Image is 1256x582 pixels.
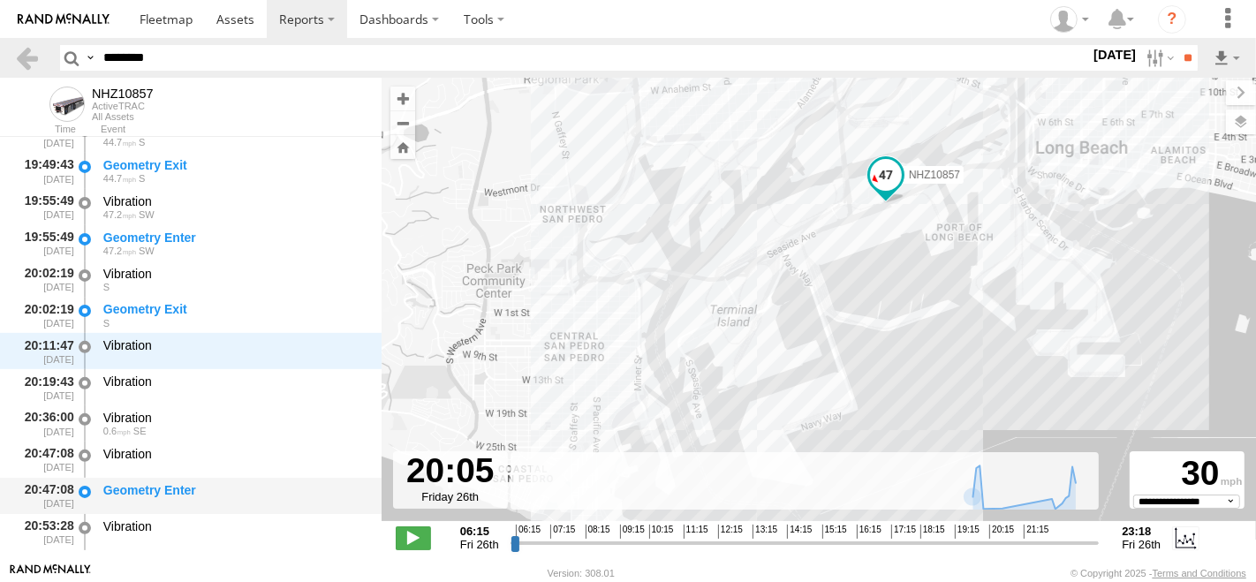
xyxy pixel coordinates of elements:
[14,299,76,332] div: 20:02:19 [DATE]
[857,525,881,539] span: 16:15
[103,193,365,209] div: Vibration
[10,564,91,582] a: Visit our Website
[1212,45,1242,71] label: Export results as...
[390,135,415,159] button: Zoom Home
[103,246,136,256] span: 47.2
[1090,45,1139,64] label: [DATE]
[649,525,674,539] span: 10:15
[139,246,155,256] span: Heading: 245
[14,371,76,404] div: 20:19:43 [DATE]
[516,525,541,539] span: 06:15
[1122,525,1161,538] strong: 23:18
[891,525,916,539] span: 17:15
[548,568,615,578] div: Version: 308.01
[14,263,76,296] div: 20:02:19 [DATE]
[550,525,575,539] span: 07:15
[103,209,136,220] span: 47.2
[103,230,365,246] div: Geometry Enter
[14,155,76,187] div: 19:49:43 [DATE]
[139,137,145,147] span: Heading: 180
[92,111,154,122] div: All Assets
[101,125,382,134] div: Event
[620,525,645,539] span: 09:15
[103,157,365,173] div: Geometry Exit
[822,525,847,539] span: 15:15
[14,45,40,71] a: Back to previous Page
[92,101,154,111] div: ActiveTRAC
[586,525,610,539] span: 08:15
[103,482,365,498] div: Geometry Enter
[1153,568,1246,578] a: Terms and Conditions
[103,137,136,147] span: 44.7
[92,87,154,101] div: NHZ10857 - View Asset History
[1071,568,1246,578] div: © Copyright 2025 -
[83,45,97,71] label: Search Query
[787,525,812,539] span: 14:15
[103,518,365,534] div: Vibration
[133,426,147,436] span: Heading: 157
[920,525,945,539] span: 18:15
[103,410,365,426] div: Vibration
[460,525,499,538] strong: 06:15
[139,209,155,220] span: Heading: 245
[14,191,76,223] div: 19:55:49 [DATE]
[1044,6,1095,33] div: Zulema McIntosch
[14,516,76,548] div: 20:53:28 [DATE]
[1139,45,1177,71] label: Search Filter Options
[955,525,980,539] span: 19:15
[390,110,415,135] button: Zoom out
[753,525,777,539] span: 13:15
[390,87,415,110] button: Zoom in
[103,282,110,292] span: Heading: 166
[14,443,76,476] div: 20:47:08 [DATE]
[14,227,76,260] div: 19:55:49 [DATE]
[989,525,1014,539] span: 20:15
[14,125,76,134] div: Time
[460,538,499,551] span: Fri 26th Sep 2025
[103,337,365,353] div: Vibration
[103,173,136,184] span: 44.7
[1132,454,1242,495] div: 30
[103,426,131,436] span: 0.6
[1024,525,1048,539] span: 21:15
[18,13,110,26] img: rand-logo.svg
[909,169,960,181] span: NHZ10857
[103,446,365,462] div: Vibration
[684,525,708,539] span: 11:15
[103,301,365,317] div: Geometry Exit
[14,335,76,367] div: 20:11:47 [DATE]
[396,526,431,549] label: Play/Stop
[1122,538,1161,551] span: Fri 26th Sep 2025
[103,318,110,329] span: Heading: 166
[103,374,365,389] div: Vibration
[718,525,743,539] span: 12:15
[139,173,145,184] span: Heading: 180
[14,480,76,512] div: 20:47:08 [DATE]
[103,266,365,282] div: Vibration
[14,407,76,440] div: 20:36:00 [DATE]
[1158,5,1186,34] i: ?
